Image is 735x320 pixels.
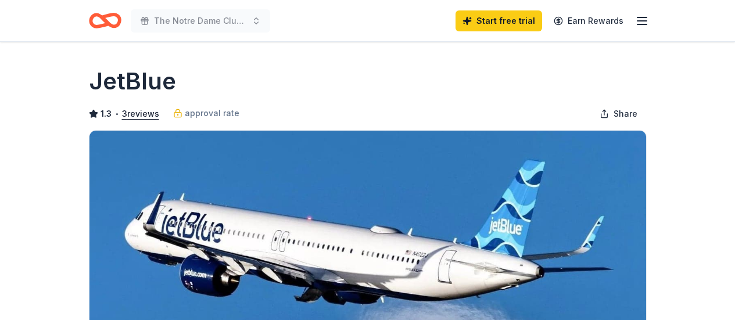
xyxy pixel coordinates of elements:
button: Share [590,102,647,125]
span: The Notre Dame Club of The Villages Annual [PERSON_NAME] Memorial Golf Tournament [154,14,247,28]
span: approval rate [185,106,239,120]
span: • [114,109,119,118]
a: Earn Rewards [547,10,630,31]
button: 3reviews [122,107,159,121]
a: approval rate [173,106,239,120]
span: Share [614,107,637,121]
a: Start free trial [456,10,542,31]
a: Home [89,7,121,34]
h1: JetBlue [89,65,176,98]
button: The Notre Dame Club of The Villages Annual [PERSON_NAME] Memorial Golf Tournament [131,9,270,33]
span: 1.3 [101,107,112,121]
